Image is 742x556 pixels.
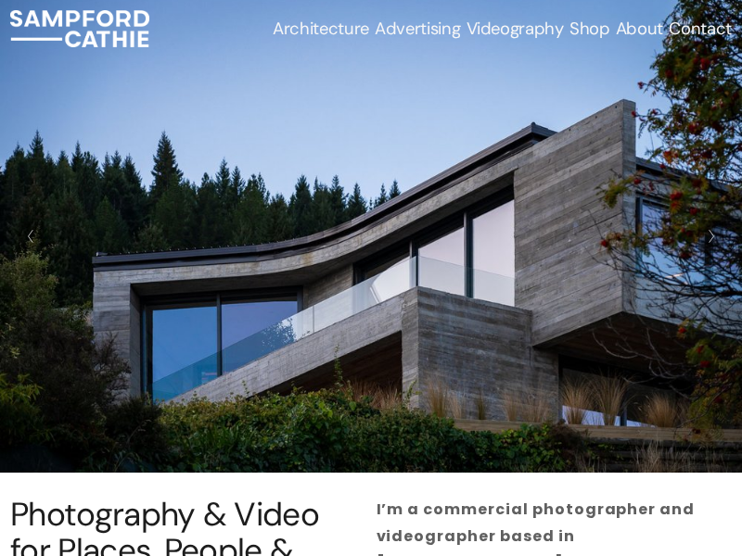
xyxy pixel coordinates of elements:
span: Advertising [375,19,460,39]
a: folder dropdown [273,17,369,41]
button: Previous Slide [19,221,44,251]
a: Videography [467,17,564,41]
a: folder dropdown [375,17,460,41]
img: Sampford Cathie Photo + Video [10,10,148,47]
a: About [616,17,663,41]
a: Contact [669,17,731,41]
button: Next Slide [698,221,723,251]
a: Shop [569,17,610,41]
span: Architecture [273,19,369,39]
